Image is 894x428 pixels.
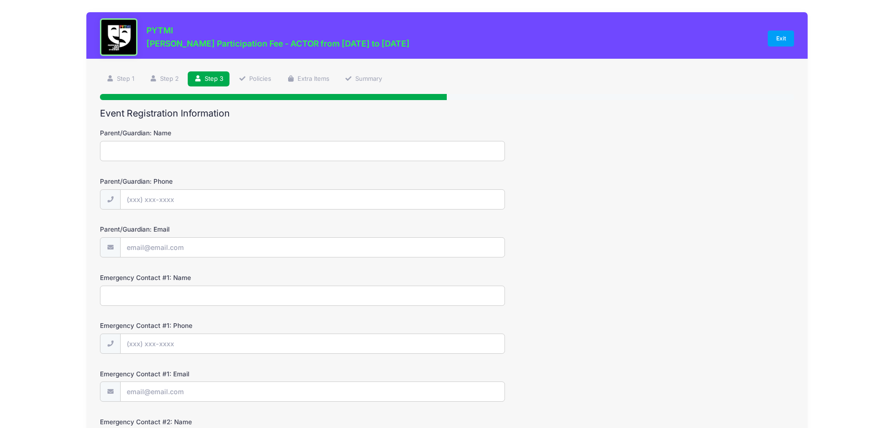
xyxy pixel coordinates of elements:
[100,71,140,87] a: Step 1
[120,189,505,210] input: (xxx) xxx-xxxx
[281,71,336,87] a: Extra Items
[146,39,410,48] h3: [PERSON_NAME] Participation Fee - ACTOR from [DATE] to [DATE]
[120,334,505,354] input: (xxx) xxx-xxxx
[233,71,278,87] a: Policies
[188,71,229,87] a: Step 3
[338,71,388,87] a: Summary
[143,71,185,87] a: Step 2
[146,25,410,35] h3: PYTMI
[100,369,331,379] label: Emergency Contact #1: Email
[120,237,505,257] input: email@email.com
[100,321,331,330] label: Emergency Contact #1: Phone
[100,225,331,234] label: Parent/Guardian: Email
[768,31,794,47] a: Exit
[120,381,505,402] input: email@email.com
[100,177,331,186] label: Parent/Guardian: Phone
[100,417,331,427] label: Emergency Contact #2: Name
[100,128,331,138] label: Parent/Guardian: Name
[100,108,794,119] h2: Event Registration Information
[100,273,331,282] label: Emergency Contact #1: Name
